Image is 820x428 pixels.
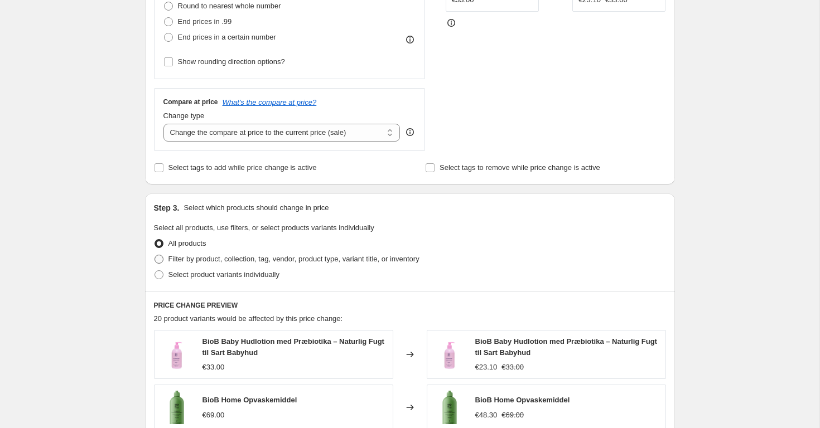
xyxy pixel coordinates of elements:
[202,337,384,357] span: BioB Baby Hudlotion med Præbiotika – Naturlig Fugt til Sart Babyhud
[178,33,276,41] span: End prices in a certain number
[154,314,343,323] span: 20 product variants would be affected by this price change:
[475,337,657,357] span: BioB Baby Hudlotion med Præbiotika – Naturlig Fugt til Sart Babyhud
[154,301,666,310] h6: PRICE CHANGE PREVIEW
[475,410,498,421] div: €48.30
[475,396,570,404] span: BioB Home Opvaskemiddel
[160,338,194,371] img: 35_VISIEMS_BIOB_PRODUKTAMS_-17_80x.png
[202,410,225,421] div: €69.00
[501,362,524,373] strike: €33.00
[202,396,297,404] span: BioB Home Opvaskemiddel
[163,111,205,120] span: Change type
[501,410,524,421] strike: €69.00
[433,338,466,371] img: 35_VISIEMS_BIOB_PRODUKTAMS_-17_80x.png
[404,127,416,138] div: help
[160,391,194,424] img: tamsus-home-min-1536x2048_80x.png
[168,270,279,279] span: Select product variants individually
[168,239,206,247] span: All products
[163,98,218,106] h3: Compare at price
[202,362,225,373] div: €33.00
[440,163,600,172] span: Select tags to remove while price change is active
[223,98,317,106] button: What's the compare at price?
[433,391,466,424] img: tamsus-home-min-1536x2048_80x.png
[168,255,419,263] span: Filter by product, collection, tag, vendor, product type, variant title, or inventory
[154,202,180,213] h2: Step 3.
[168,163,317,172] span: Select tags to add while price change is active
[475,362,498,373] div: €23.10
[178,2,281,10] span: Round to nearest whole number
[184,202,329,213] p: Select which products should change in price
[178,17,232,26] span: End prices in .99
[178,57,285,66] span: Show rounding direction options?
[154,223,374,232] span: Select all products, use filters, or select products variants individually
